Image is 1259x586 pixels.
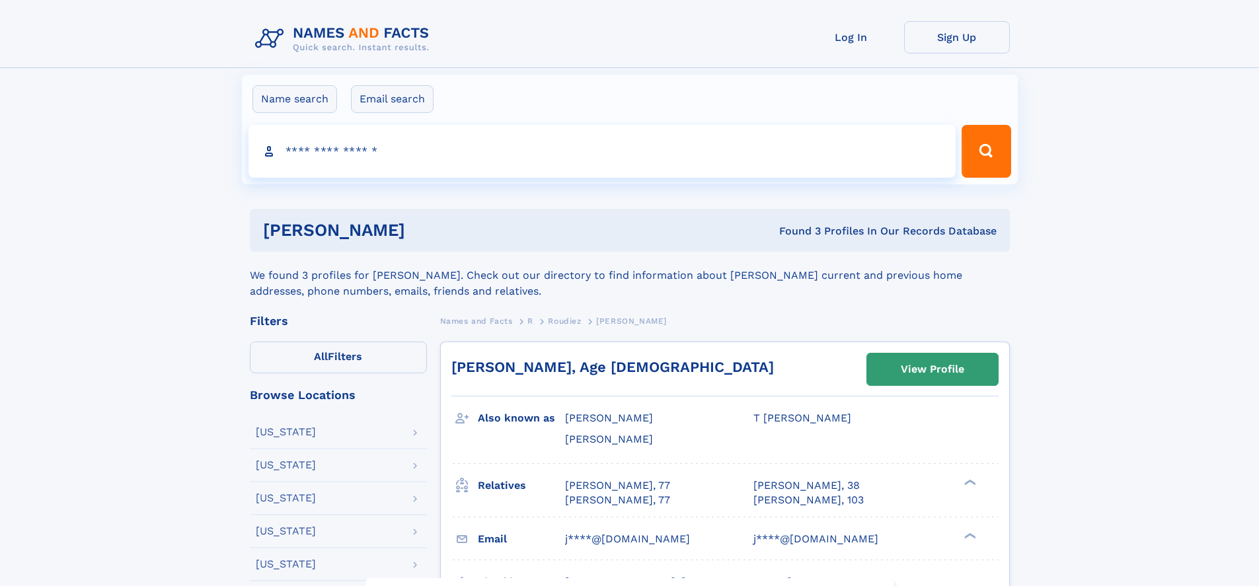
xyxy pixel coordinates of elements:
[250,389,427,401] div: Browse Locations
[798,21,904,54] a: Log In
[565,493,670,507] a: [PERSON_NAME], 77
[256,493,316,503] div: [US_STATE]
[753,493,864,507] a: [PERSON_NAME], 103
[256,559,316,569] div: [US_STATE]
[548,312,581,329] a: Roudiez
[440,312,513,329] a: Names and Facts
[527,312,533,329] a: R
[565,433,653,445] span: [PERSON_NAME]
[596,316,667,326] span: [PERSON_NAME]
[478,407,565,429] h3: Also known as
[351,85,434,113] label: Email search
[250,252,1010,299] div: We found 3 profiles for [PERSON_NAME]. Check out our directory to find information about [PERSON_...
[250,315,427,327] div: Filters
[962,125,1011,178] button: Search Button
[256,460,316,470] div: [US_STATE]
[961,478,977,486] div: ❯
[901,354,964,385] div: View Profile
[252,85,337,113] label: Name search
[256,427,316,437] div: [US_STATE]
[250,342,427,373] label: Filters
[263,222,592,238] h1: [PERSON_NAME]
[248,125,956,178] input: search input
[250,21,440,57] img: Logo Names and Facts
[314,350,328,363] span: All
[478,474,565,497] h3: Relatives
[753,412,851,424] span: T [PERSON_NAME]
[256,526,316,536] div: [US_STATE]
[904,21,1010,54] a: Sign Up
[451,359,774,375] a: [PERSON_NAME], Age [DEMOGRAPHIC_DATA]
[867,353,998,385] a: View Profile
[527,316,533,326] span: R
[565,412,653,424] span: [PERSON_NAME]
[478,528,565,550] h3: Email
[753,478,860,493] a: [PERSON_NAME], 38
[961,531,977,540] div: ❯
[592,224,997,238] div: Found 3 Profiles In Our Records Database
[565,478,670,493] a: [PERSON_NAME], 77
[548,316,581,326] span: Roudiez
